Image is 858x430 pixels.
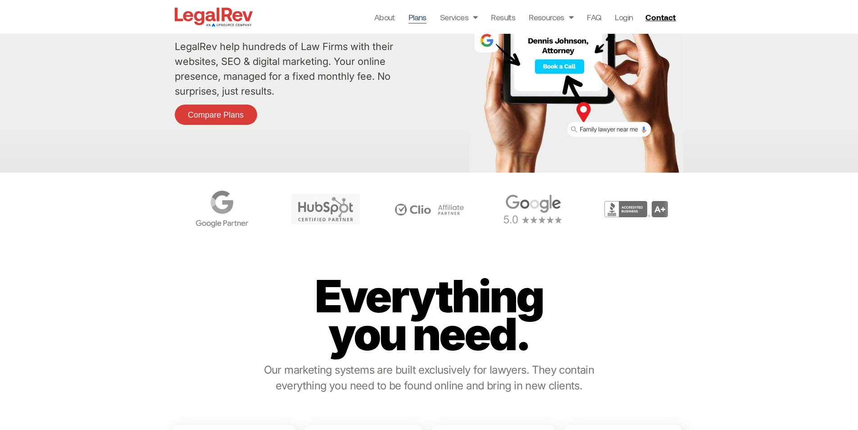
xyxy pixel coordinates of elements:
a: Results [491,11,515,23]
span: Compare Plans [188,111,244,119]
a: Services [440,11,478,23]
a: About [374,11,395,23]
div: 5 / 6 [276,186,375,232]
p: Our marketing systems are built exclusively for lawyers. They contain everything you need to be f... [259,362,599,393]
div: 6 / 6 [380,186,479,232]
a: FAQ [587,11,601,23]
div: 2 / 6 [587,186,686,232]
span: Contact [645,13,676,21]
a: Plans [409,11,427,23]
div: 4 / 6 [173,186,272,232]
a: Contact [642,10,681,24]
p: Everything you need. [298,277,560,353]
a: Resources [529,11,573,23]
nav: Menu [374,11,633,23]
a: Login [615,11,633,23]
a: Compare Plans [175,105,257,125]
div: Carousel [173,186,686,232]
a: LegalRev help hundreds of Law Firms with their websites, SEO & digital marketing. Your online pre... [175,41,393,97]
div: 1 / 6 [483,186,582,232]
